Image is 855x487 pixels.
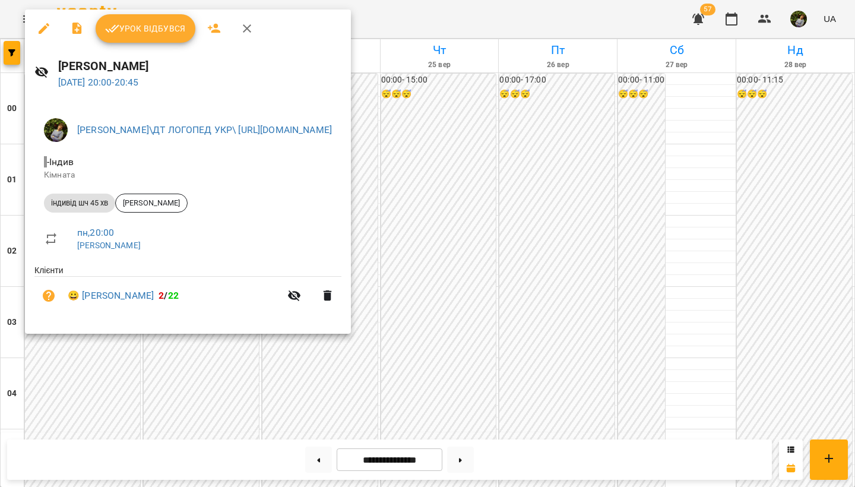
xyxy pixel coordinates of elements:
b: / [159,290,179,301]
img: b75e9dd987c236d6cf194ef640b45b7d.jpg [44,118,68,142]
a: 😀 [PERSON_NAME] [68,289,154,303]
span: - Індив [44,156,76,167]
span: індивід шч 45 хв [44,198,115,208]
p: Кімната [44,169,332,181]
a: [PERSON_NAME]\ДТ ЛОГОПЕД УКР\ [URL][DOMAIN_NAME] [77,124,332,135]
span: [PERSON_NAME] [116,198,187,208]
a: [PERSON_NAME] [77,241,141,250]
a: пн , 20:00 [77,227,114,238]
div: [PERSON_NAME] [115,194,188,213]
ul: Клієнти [34,264,341,320]
h6: [PERSON_NAME] [58,57,342,75]
span: Урок відбувся [105,21,186,36]
button: Візит ще не сплачено. Додати оплату? [34,282,63,310]
span: 2 [159,290,164,301]
a: [DATE] 20:00-20:45 [58,77,139,88]
span: 22 [168,290,179,301]
button: Урок відбувся [96,14,195,43]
